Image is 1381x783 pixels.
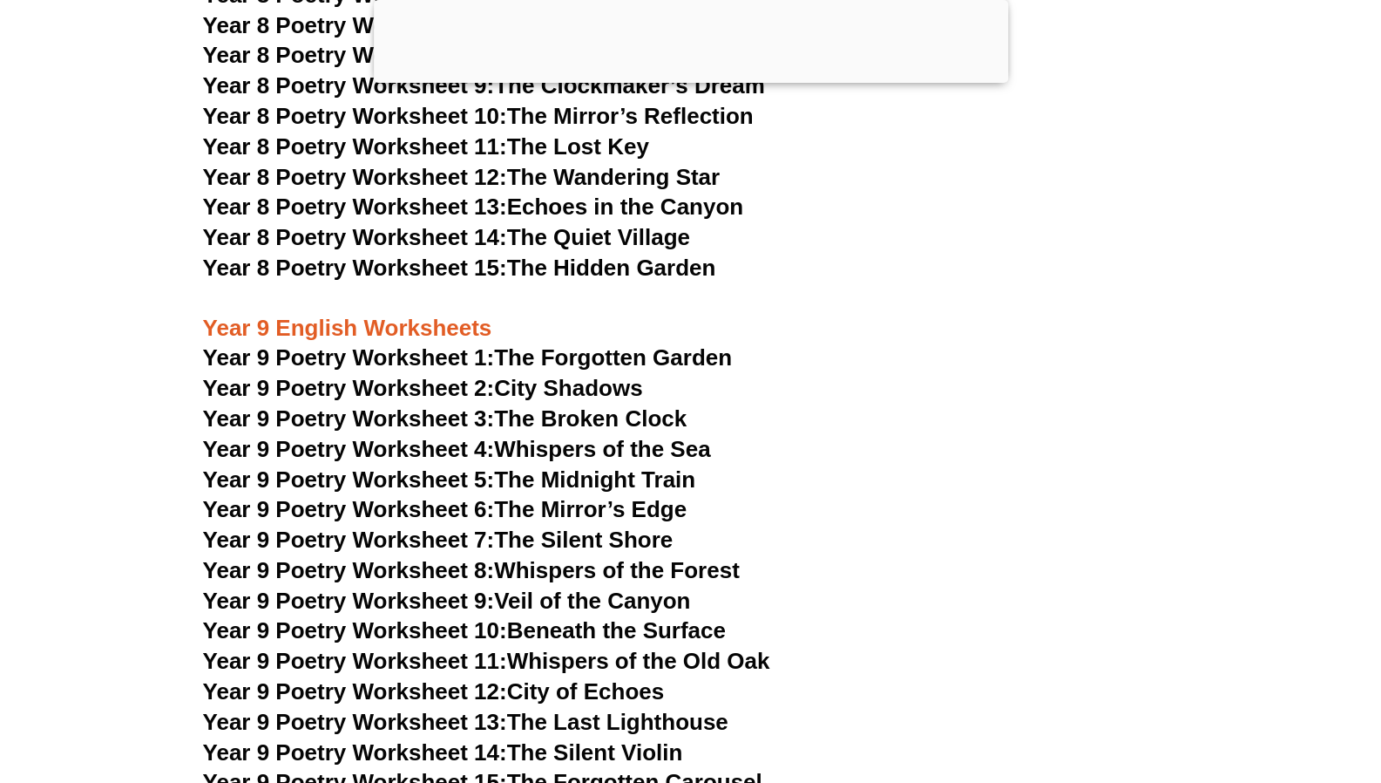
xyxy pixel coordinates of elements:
[203,648,770,674] a: Year 9 Poetry Worksheet 11:Whispers of the Old Oak
[203,224,690,250] a: Year 8 Poetry Worksheet 14:The Quiet Village
[203,72,765,99] a: Year 8 Poetry Worksheet 9:The Clockmaker’s Dream
[203,375,495,401] span: Year 9 Poetry Worksheet 2:
[203,678,507,705] span: Year 9 Poetry Worksheet 12:
[203,739,507,766] span: Year 9 Poetry Worksheet 14:
[203,557,740,583] a: Year 9 Poetry Worksheet 8:Whispers of the Forest
[203,617,726,643] a: Year 9 Poetry Worksheet 10:Beneath the Surface
[203,405,687,432] a: Year 9 Poetry Worksheet 3:The Broken Clock
[203,466,696,493] a: Year 9 Poetry Worksheet 5:The Midnight Train
[203,42,678,68] a: Year 8 Poetry Worksheet 8:The Silent Forest
[203,405,495,432] span: Year 9 Poetry Worksheet 3:
[203,739,683,766] a: Year 9 Poetry Worksheet 14:The Silent Violin
[203,709,507,735] span: Year 9 Poetry Worksheet 13:
[203,527,495,553] span: Year 9 Poetry Worksheet 7:
[203,103,507,129] span: Year 8 Poetry Worksheet 10:
[203,588,495,614] span: Year 9 Poetry Worksheet 9:
[203,284,1179,344] h3: Year 9 English Worksheets
[203,194,507,220] span: Year 8 Poetry Worksheet 13:
[203,436,495,462] span: Year 9 Poetry Worksheet 4:
[203,103,754,129] a: Year 8 Poetry Worksheet 10:The Mirror’s Reflection
[203,344,732,371] a: Year 9 Poetry Worksheet 1:The Forgotten Garden
[203,375,643,401] a: Year 9 Poetry Worksheet 2:City Shadows
[203,466,495,493] span: Year 9 Poetry Worksheet 5:
[203,133,507,160] span: Year 8 Poetry Worksheet 11:
[203,224,507,250] span: Year 8 Poetry Worksheet 14:
[203,255,507,281] span: Year 8 Poetry Worksheet 15:
[203,133,649,160] a: Year 8 Poetry Worksheet 11:The Lost Key
[203,12,495,38] span: Year 8 Poetry Worksheet 7:
[203,164,721,190] a: Year 8 Poetry Worksheet 12:The Wandering Star
[203,617,507,643] span: Year 9 Poetry Worksheet 10:
[203,436,711,462] a: Year 9 Poetry Worksheet 4:Whispers of the Sea
[203,42,495,68] span: Year 8 Poetry Worksheet 8:
[203,164,507,190] span: Year 8 Poetry Worksheet 12:
[203,194,744,220] a: Year 8 Poetry Worksheet 13:Echoes in the Canyon
[203,678,665,705] a: Year 9 Poetry Worksheet 12:City of Echoes
[203,557,495,583] span: Year 9 Poetry Worksheet 8:
[203,255,716,281] a: Year 8 Poetry Worksheet 15:The Hidden Garden
[203,527,674,553] a: Year 9 Poetry Worksheet 7:The Silent Shore
[203,72,495,99] span: Year 8 Poetry Worksheet 9:
[203,12,697,38] a: Year 8 Poetry Worksheet 7:Echoes of the Past
[203,648,507,674] span: Year 9 Poetry Worksheet 11:
[203,496,495,522] span: Year 9 Poetry Worksheet 6:
[203,344,495,371] span: Year 9 Poetry Worksheet 1:
[203,709,728,735] a: Year 9 Poetry Worksheet 13:The Last Lighthouse
[203,588,691,614] a: Year 9 Poetry Worksheet 9:Veil of the Canyon
[203,496,687,522] a: Year 9 Poetry Worksheet 6:The Mirror’s Edge
[1091,586,1381,783] iframe: Chat Widget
